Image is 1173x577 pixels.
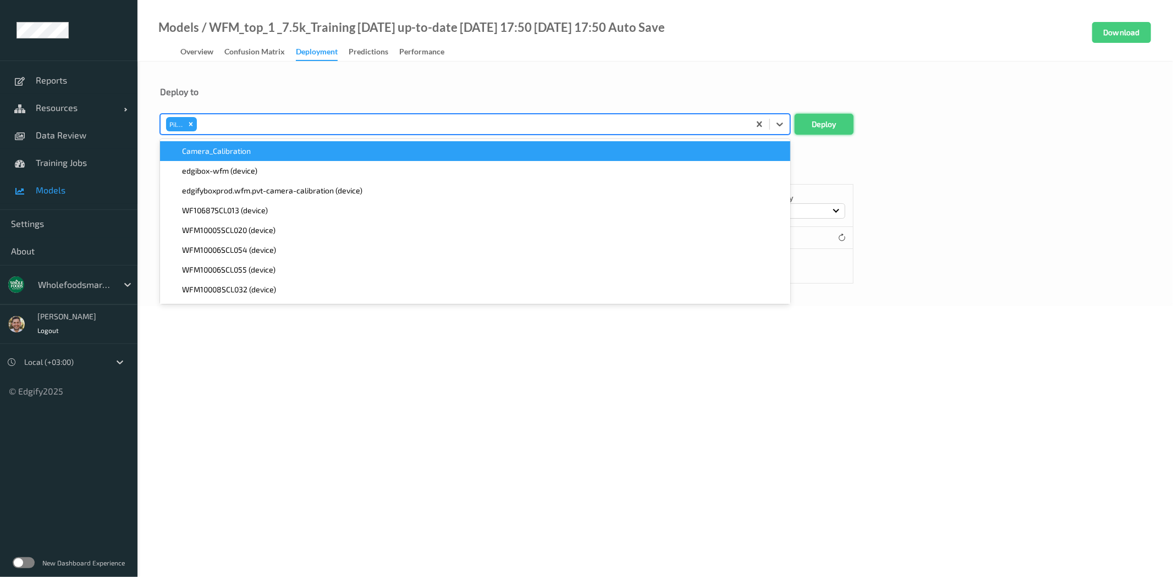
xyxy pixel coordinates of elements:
a: Performance [399,45,455,60]
span: WFM10008SCL032 (device) [182,284,276,295]
span: edgifyboxprod.wfm.pvt-camera-calibration (device) [182,185,362,196]
a: Deployment [296,45,349,61]
a: Models [158,22,199,33]
div: Predictions [349,46,388,60]
div: Overview [180,46,213,60]
p: Sort by [768,192,845,203]
div: / WFM_top_1 _7.5k_Training [DATE] up-to-date [DATE] 17:50 [DATE] 17:50 Auto Save [199,22,665,33]
span: edgibox-wfm (device) [182,165,257,176]
div: Confusion matrix [224,46,285,60]
div: Deploy to [160,86,1150,97]
span: WFM10006SCL054 (device) [182,245,276,256]
span: WF10687SCL013 (device) [182,205,268,216]
button: Deploy [795,114,853,135]
span: WFM10006SCL055 (device) [182,264,276,275]
button: Download [1092,22,1151,43]
span: Camera_Calibration [182,146,251,157]
div: Remove Pilot [185,117,197,131]
a: Overview [180,45,224,60]
div: Pilot [166,117,185,131]
div: Performance [399,46,444,60]
span: WFM10005SCL020 (device) [182,225,276,236]
a: Confusion matrix [224,45,296,60]
a: Predictions [349,45,399,60]
div: Deployment [296,46,338,61]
